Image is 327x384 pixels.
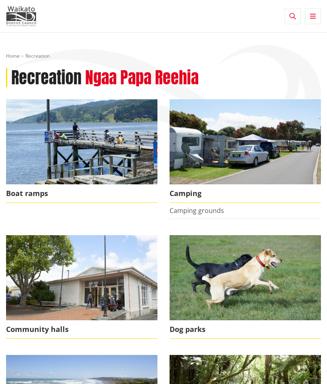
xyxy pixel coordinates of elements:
span: Boat ramps [6,184,157,203]
nav: breadcrumb [6,53,321,60]
span: Community halls [6,320,157,339]
img: Waikato District Council - Te Kaunihera aa Takiwaa o Waikato [6,6,36,26]
a: Port Waikato council maintained boat ramp Boat ramps [6,99,157,203]
span: Camping [170,184,321,203]
a: Ngaruawahia Memorial Hall Community halls [6,235,157,339]
img: Port Waikato boat ramp [6,99,157,184]
a: Home [6,52,20,59]
h1: Recreation [11,68,82,87]
a: camping-ground-v2 Camping [170,99,321,203]
a: Camping grounds [170,206,224,215]
span: Recreation [25,52,50,59]
span: Dog parks [170,320,321,339]
img: camping-ground-v2 [170,99,321,184]
a: Find your local dog park Dog parks [170,235,321,339]
h2: Ngaa Papa Reehia [85,68,199,87]
img: Find your local dog park [170,235,321,320]
img: Ngaruawahia Memorial Hall [6,235,157,320]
